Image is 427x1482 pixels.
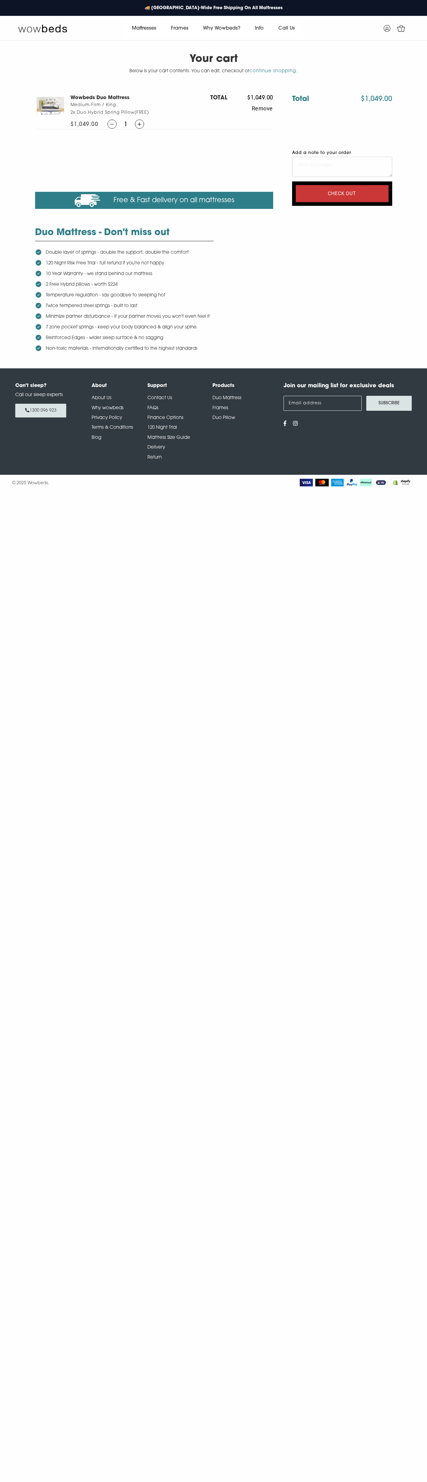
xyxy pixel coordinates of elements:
p: Non-toxic materials - internationally certified to the highest standards [46,345,197,354]
a: continue shopping. [249,69,298,73]
a: View us on Facebook - opens in a new tab [284,421,287,427]
p: Temperature regulation - say goodbye to sleeping hot [46,292,165,301]
p: Free & Fast delivery on all mattresses [40,193,268,208]
a: Blog [92,435,101,440]
img: MasterCard Logo [315,479,329,486]
span: 1 [398,27,404,33]
p: 120 Night Risk Free Trial - full refund if you're not happy [46,260,164,269]
a: Info [248,20,271,37]
h3: Duo Mattress - Don't miss out [35,227,214,241]
span: Medium-Firm / King [71,101,210,109]
a: Call Us [271,20,302,37]
h2: Your cart [35,46,392,66]
a: Duo Mattress [212,396,241,400]
a: Duo Pillow [212,416,235,420]
img: ZipPay Logo [375,479,387,486]
h3: Wowbeds Duo Mattress [71,95,210,101]
p: Call our sleep experts [15,392,76,399]
label: Add a note to your order [292,149,392,157]
h3: Total [292,95,309,104]
a: Mattress Size Guide [147,435,190,440]
img: Wow Beds Logo [18,24,67,33]
h5: TOTAL [210,95,227,102]
h4: Products [212,382,277,389]
img: Shopify secure badge [391,478,412,487]
span: $1,049.00 [71,120,98,129]
button: Remove [227,102,273,115]
img: PayPal Logo [346,479,358,486]
input: Email address [284,396,362,411]
p: Reinforced Edges - wider sleep surface & no sagging [46,335,163,343]
a: Contact Us [147,396,172,400]
h4: About [92,382,147,389]
p: Below is your cart contents. You can edit, checkout or [35,68,392,75]
a: Privacy Policy [92,416,122,420]
p: Twice tempered steel springs - built to last [46,303,137,311]
a: Finance Options [147,416,183,420]
p: 7 zone pocket springs - keep your body balanced & align your spine. [46,324,198,333]
a: About Us [92,396,111,400]
p: Double layer of springs - double the support, double the comfort [46,249,189,258]
img: notice-icon [74,193,101,208]
a: Why wowbeds [92,406,124,410]
a: FAQs [147,406,158,410]
h4: Support [147,382,212,389]
a: Delivery [147,445,165,450]
a: View us on Instagram - opens in a new tab [293,421,298,427]
a: Mattresses [125,20,164,37]
a: 120 Night Trial [147,425,177,430]
a: 1 [393,21,409,36]
input: Check out [296,185,389,202]
a: Frames [212,406,228,410]
p: Minimize partner disturbance - If your partner moves you won't even feel it [46,313,210,322]
a: Return [147,455,162,460]
a: Why Wowbeds? [196,20,248,37]
a: 🚚 [GEOGRAPHIC_DATA]-Wide Free Shipping On All Mattresses [142,2,286,14]
p: 10 Year Warranty - we stand behind our mattress [46,271,152,279]
span: $1,049.00 [227,95,273,102]
a: 1300 096 923 [15,404,66,417]
h4: Can’t sleep? [15,382,76,389]
button: Subscribe [366,396,412,411]
img: Visa Logo [300,479,313,486]
span: 1 [117,120,135,129]
p: 2 Free Hybrid pillows - worth $224 [46,281,118,290]
h4: Join our mailing list for exclusive deals [284,382,412,390]
img: AfterPay Logo [360,479,372,486]
a: Frames [164,20,196,37]
span: 2x Duo Hybrid Spring Pillow (FREE) [71,109,210,116]
span: $1,049.00 [346,95,392,103]
a: Terms & Conditions [92,425,133,430]
img: American Express Logo [331,479,344,486]
div: © 2025 Wowbeds. [12,478,214,487]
